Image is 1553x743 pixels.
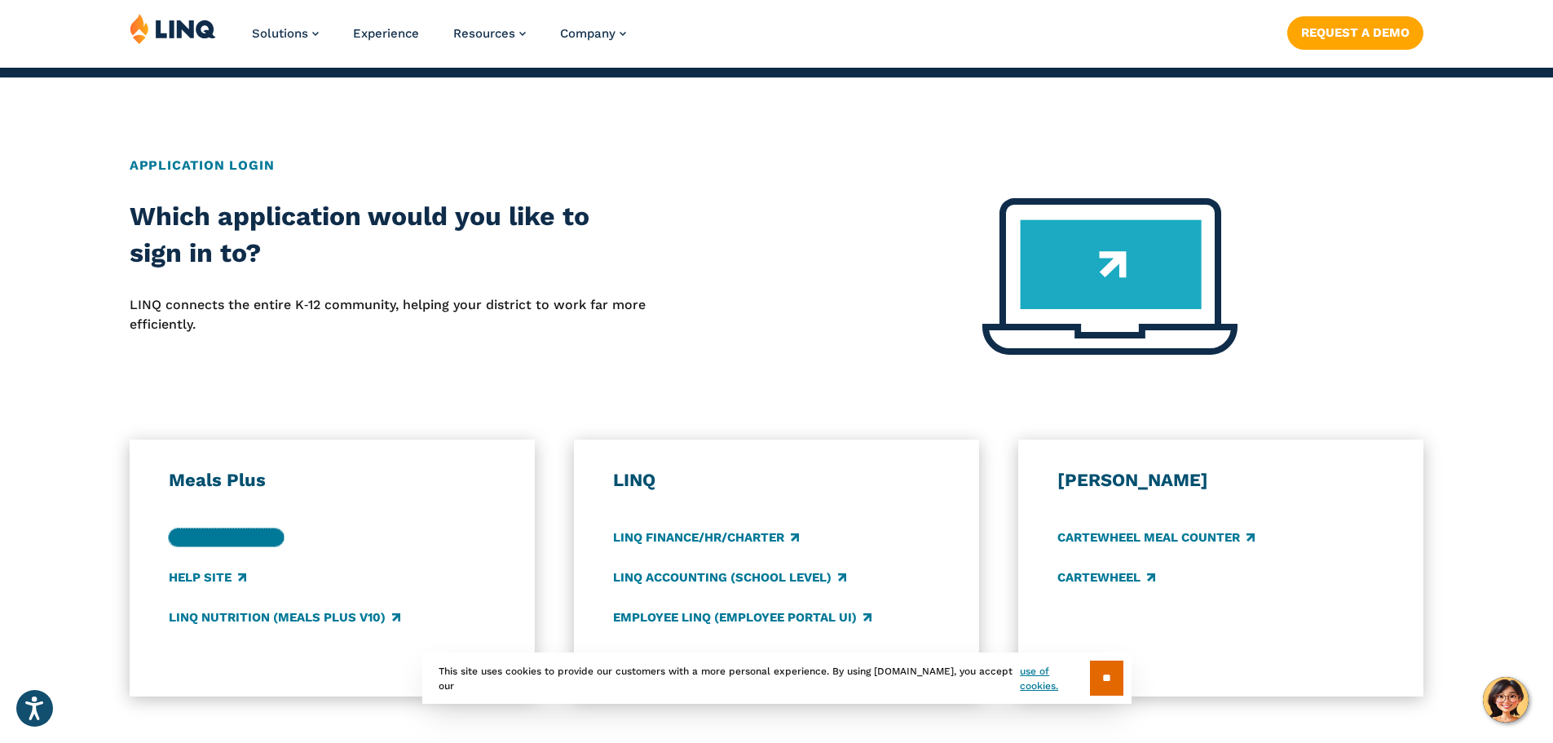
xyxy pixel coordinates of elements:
[1020,664,1089,693] a: use of cookies.
[169,469,496,492] h3: Meals Plus
[453,26,526,41] a: Resources
[130,156,1423,175] h2: Application Login
[560,26,615,41] span: Company
[453,26,515,41] span: Resources
[130,13,216,44] img: LINQ | K‑12 Software
[560,26,626,41] a: Company
[252,26,319,41] a: Solutions
[613,469,941,492] h3: LINQ
[130,198,646,272] h2: Which application would you like to sign in to?
[1483,677,1529,723] button: Hello, have a question? Let’s chat.
[130,295,646,335] p: LINQ connects the entire K‑12 community, helping your district to work far more efficiently.
[1057,469,1385,492] h3: [PERSON_NAME]
[1057,529,1255,546] a: CARTEWHEEL Meal Counter
[1287,13,1423,49] nav: Button Navigation
[252,13,626,67] nav: Primary Navigation
[169,608,400,626] a: LINQ Nutrition (Meals Plus v10)
[1287,16,1423,49] a: Request a Demo
[613,568,846,586] a: LINQ Accounting (school level)
[169,529,284,546] a: Support Login
[353,26,419,41] a: Experience
[613,529,799,546] a: LINQ Finance/HR/Charter
[422,652,1132,704] div: This site uses cookies to provide our customers with a more personal experience. By using [DOMAIN...
[169,568,246,586] a: Help Site
[613,648,854,666] a: School Finance MI – Client Login
[1057,568,1155,586] a: CARTEWHEEL
[252,26,308,41] span: Solutions
[613,608,871,626] a: Employee LINQ (Employee Portal UI)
